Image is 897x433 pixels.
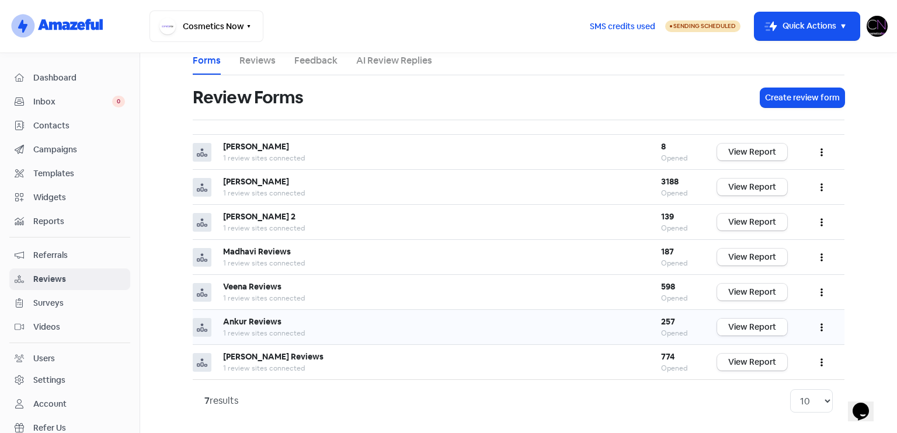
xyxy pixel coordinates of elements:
[665,19,740,33] a: Sending Scheduled
[9,115,130,137] a: Contacts
[661,223,694,233] div: Opened
[356,54,432,68] a: AI Review Replies
[661,328,694,338] div: Opened
[673,22,736,30] span: Sending Scheduled
[717,214,787,231] a: View Report
[149,11,263,42] button: Cosmetics Now
[661,188,694,198] div: Opened
[9,67,130,89] a: Dashboard
[9,163,130,184] a: Templates
[33,374,65,386] div: Settings
[223,281,281,292] b: Veena Reviews
[760,88,844,107] button: Create review form
[717,179,787,195] a: View Report
[9,139,130,160] a: Campaigns
[661,246,674,257] b: 187
[33,398,67,410] div: Account
[223,141,289,152] b: [PERSON_NAME]
[223,259,305,268] span: 1 review sites connected
[33,297,125,309] span: Surveys
[9,91,130,113] a: Inbox 0
[193,54,221,68] a: Forms
[294,54,338,68] a: Feedback
[193,79,303,116] h1: Review Forms
[661,363,694,373] div: Opened
[9,348,130,369] a: Users
[223,246,291,257] b: Madhavi Reviews
[661,293,694,303] div: Opened
[33,321,125,333] span: Videos
[112,96,125,107] span: 0
[9,187,130,208] a: Widgets
[223,316,281,327] b: Ankur Reviews
[661,141,666,152] b: 8
[33,191,125,204] span: Widgets
[755,12,860,40] button: Quick Actions
[580,19,665,32] a: SMS credits used
[223,211,295,222] b: [PERSON_NAME] 2
[661,176,679,187] b: 3188
[223,176,289,187] b: [PERSON_NAME]
[223,364,305,373] span: 1 review sites connected
[223,224,305,233] span: 1 review sites connected
[33,215,125,228] span: Reports
[717,144,787,160] a: View Report
[661,211,674,222] b: 139
[9,268,130,290] a: Reviews
[9,369,130,391] a: Settings
[590,20,655,33] span: SMS credits used
[9,211,130,232] a: Reports
[33,273,125,285] span: Reviews
[717,284,787,301] a: View Report
[661,316,675,327] b: 257
[204,394,238,408] div: results
[9,316,130,338] a: Videos
[867,16,888,37] img: User
[661,281,675,292] b: 598
[9,292,130,314] a: Surveys
[33,249,125,261] span: Referrals
[223,294,305,303] span: 1 review sites connected
[33,352,55,365] div: Users
[33,167,125,180] span: Templates
[223,329,305,338] span: 1 review sites connected
[33,72,125,84] span: Dashboard
[717,249,787,266] a: View Report
[204,394,210,407] strong: 7
[661,153,694,163] div: Opened
[33,96,112,108] span: Inbox
[239,54,276,68] a: Reviews
[33,120,125,132] span: Contacts
[223,351,324,362] b: [PERSON_NAME] Reviews
[848,386,885,421] iframe: chat widget
[33,144,125,156] span: Campaigns
[223,153,305,163] span: 1 review sites connected
[661,351,675,362] b: 774
[9,245,130,266] a: Referrals
[223,188,305,198] span: 1 review sites connected
[9,393,130,415] a: Account
[717,354,787,371] a: View Report
[717,319,787,336] a: View Report
[661,258,694,268] div: Opened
